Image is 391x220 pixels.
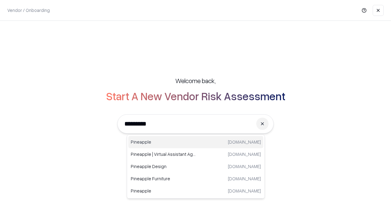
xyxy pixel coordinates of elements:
p: [DOMAIN_NAME] [228,175,261,182]
p: Pineapple | Virtual Assistant Agency [131,151,196,157]
div: Suggestions [127,134,265,199]
p: [DOMAIN_NAME] [228,139,261,145]
p: Pineapple [131,188,196,194]
p: Vendor / Onboarding [7,7,50,13]
p: [DOMAIN_NAME] [228,188,261,194]
p: [DOMAIN_NAME] [228,151,261,157]
p: [DOMAIN_NAME] [228,163,261,170]
p: Pineapple Design [131,163,196,170]
h2: Start A New Vendor Risk Assessment [106,90,285,102]
p: Pineapple Furniture [131,175,196,182]
h5: Welcome back, [175,76,216,85]
p: Pineapple [131,139,196,145]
